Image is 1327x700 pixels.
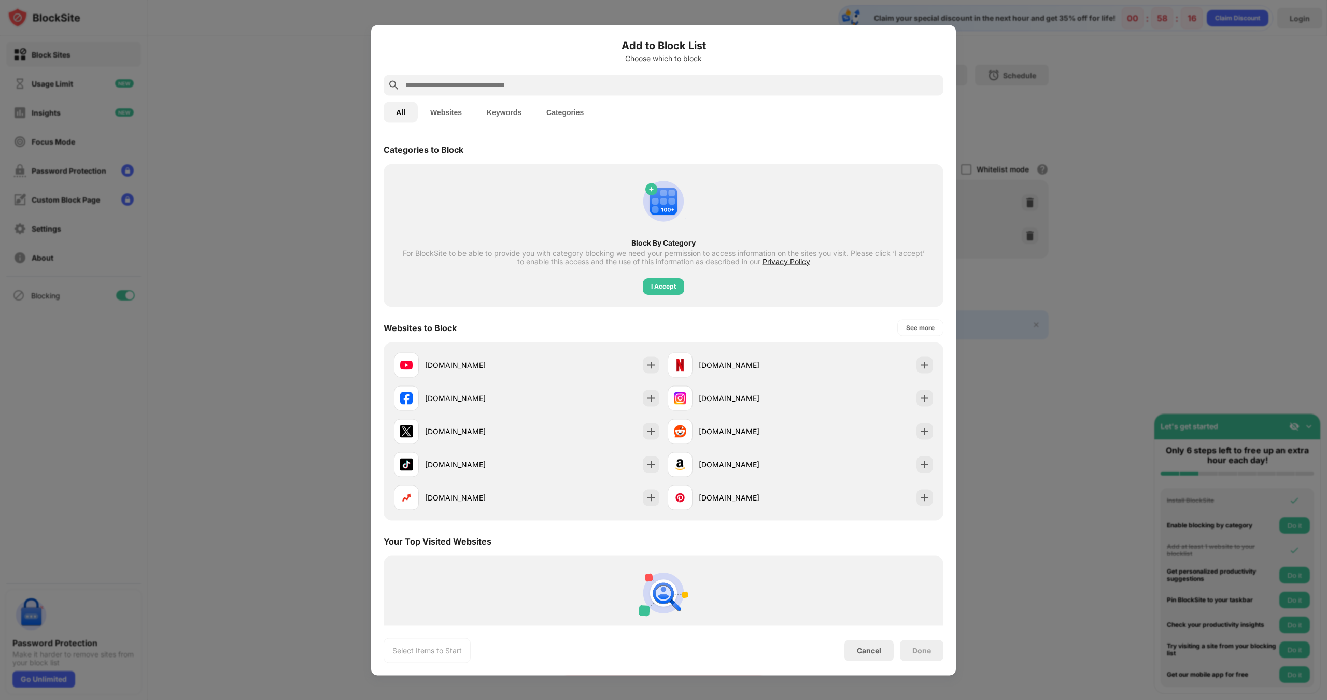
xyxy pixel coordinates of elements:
[384,536,491,546] div: Your Top Visited Websites
[763,256,810,265] span: Privacy Policy
[425,393,527,404] div: [DOMAIN_NAME]
[384,37,943,53] h6: Add to Block List
[402,238,925,247] div: Block By Category
[699,459,800,470] div: [DOMAIN_NAME]
[400,392,413,404] img: favicons
[392,645,462,655] div: Select Items to Start
[699,393,800,404] div: [DOMAIN_NAME]
[639,568,688,618] img: personal-suggestions.svg
[857,646,881,655] div: Cancel
[639,176,688,226] img: category-add.svg
[384,54,943,62] div: Choose which to block
[674,392,686,404] img: favicons
[400,425,413,437] img: favicons
[425,360,527,370] div: [DOMAIN_NAME]
[425,492,527,503] div: [DOMAIN_NAME]
[425,459,527,470] div: [DOMAIN_NAME]
[418,102,474,122] button: Websites
[384,102,418,122] button: All
[699,360,800,370] div: [DOMAIN_NAME]
[699,492,800,503] div: [DOMAIN_NAME]
[425,426,527,437] div: [DOMAIN_NAME]
[402,249,925,265] div: For BlockSite to be able to provide you with category blocking we need your permission to access ...
[474,102,534,122] button: Keywords
[674,359,686,371] img: favicons
[674,458,686,470] img: favicons
[400,491,413,504] img: favicons
[384,144,463,154] div: Categories to Block
[699,426,800,437] div: [DOMAIN_NAME]
[384,322,457,333] div: Websites to Block
[388,79,400,91] img: search.svg
[674,425,686,437] img: favicons
[534,102,596,122] button: Categories
[400,359,413,371] img: favicons
[912,646,931,654] div: Done
[906,322,935,333] div: See more
[674,491,686,504] img: favicons
[651,281,676,291] div: I Accept
[400,458,413,470] img: favicons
